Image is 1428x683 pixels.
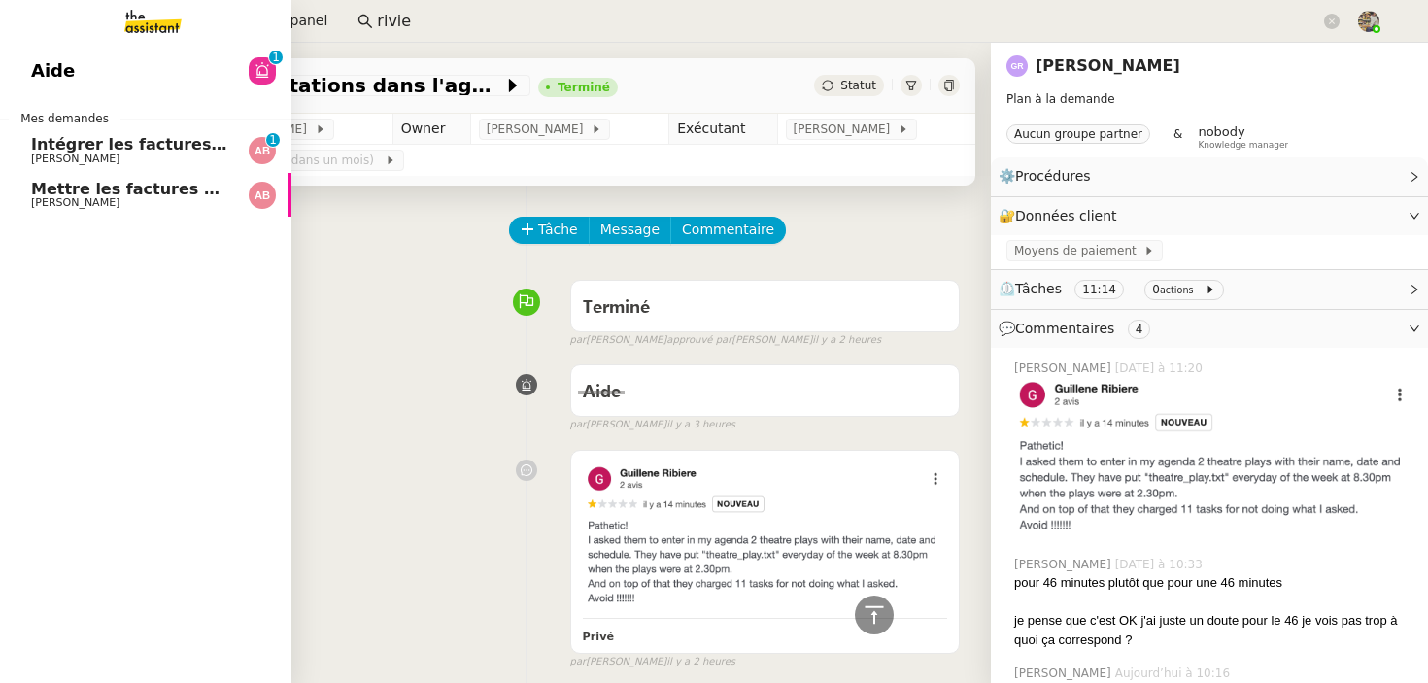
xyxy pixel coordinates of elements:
div: je pense que c'est OK j'ai juste un doute pour le 46 je vois pas trop à quoi ça correspond ? [1014,611,1412,649]
div: ⚙️Procédures [991,157,1428,195]
span: 🔐 [999,205,1125,227]
img: svg [1006,55,1028,77]
small: [PERSON_NAME] [PERSON_NAME] [570,332,882,349]
span: [PERSON_NAME] [31,153,119,165]
div: Terminé [558,82,610,93]
span: Aide [583,384,621,401]
span: ⚙️ [999,165,1100,188]
button: Commentaire [670,217,786,244]
small: [PERSON_NAME] [570,417,735,433]
span: ⏲️ [999,281,1232,296]
span: nobody [1198,124,1244,139]
img: svg [249,137,276,164]
a: [PERSON_NAME] [1036,56,1180,75]
span: & [1173,124,1182,150]
img: uploads%2F1759224019833%2F2e00cda7-1de6-4a14-9dbe-a0cfa082cbea%2FCapture%20d%E2%80%99e%CC%81cran%... [1014,377,1412,540]
span: il y a 3 heures [666,417,735,433]
td: Exécutant [669,114,777,145]
span: Statut [840,79,876,92]
nz-tag: 4 [1128,320,1151,339]
span: Inscrire représentations dans l'agenda [101,76,503,95]
span: il y a 2 heures [812,332,881,349]
b: Privé [583,631,614,643]
span: Message [600,219,660,241]
span: approuvé par [666,332,731,349]
span: Plan à la demande [1006,92,1115,106]
span: [PERSON_NAME] [1014,556,1115,573]
span: Données client [1015,208,1117,223]
app-user-label: Knowledge manager [1198,124,1288,150]
div: ⏲️Tâches 11:14 0actions [991,270,1428,308]
span: Moyens de paiement [1014,241,1143,260]
span: Terminé [583,299,650,317]
span: [PERSON_NAME] [1014,359,1115,377]
span: Tâches [1015,281,1062,296]
span: Mettre les factures sur ENERGYTRACK [31,180,365,198]
span: il y a 2 heures [666,654,735,670]
button: Message [589,217,671,244]
span: Mes demandes [9,109,120,128]
button: Tâche [509,217,590,244]
span: par [570,332,587,349]
nz-tag: 11:14 [1074,280,1124,299]
span: [PERSON_NAME] [794,120,898,139]
nz-badge-sup: 1 [266,133,280,147]
div: pour 46 minutes plutôt que pour une 46 minutes [1014,573,1412,593]
nz-tag: Aucun groupe partner [1006,124,1150,144]
p: 1 [272,51,280,68]
span: [PERSON_NAME] [31,196,119,209]
span: Knowledge manager [1198,140,1288,151]
span: Procédures [1015,168,1091,184]
span: [DATE] 14:30 [210,151,385,170]
span: Aujourd’hui à 10:16 [1115,665,1234,682]
small: [PERSON_NAME] [570,654,735,670]
span: Aide [31,56,75,85]
div: 🔐Données client [991,197,1428,235]
div: 💬Commentaires 4 [991,310,1428,348]
nz-badge-sup: 1 [269,51,283,64]
img: 388bd129-7e3b-4cb1-84b4-92a3d763e9b7 [1358,11,1379,32]
img: uploads%2F1759224019833%2F2e00cda7-1de6-4a14-9dbe-a0cfa082cbea%2FCapture%20d%E2%80%99e%CC%81cran%... [583,462,947,612]
span: Commentaires [1015,321,1114,336]
span: Commentaire [682,219,774,241]
span: [DATE] à 10:33 [1115,556,1207,573]
td: Owner [392,114,470,145]
img: svg [249,182,276,209]
span: [PERSON_NAME] [1014,665,1115,682]
span: 💬 [999,321,1158,336]
p: 1 [269,133,277,151]
small: actions [1160,285,1194,295]
span: Tâche [538,219,578,241]
span: Intégrer les factures dans ENERGYTRACK [31,135,391,154]
span: [PERSON_NAME] [487,120,591,139]
span: par [570,417,587,433]
input: Rechercher [377,9,1320,35]
span: (dans un mois) [287,154,377,167]
span: 0 [1152,283,1160,296]
span: par [570,654,587,670]
span: [DATE] à 11:20 [1115,359,1207,377]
